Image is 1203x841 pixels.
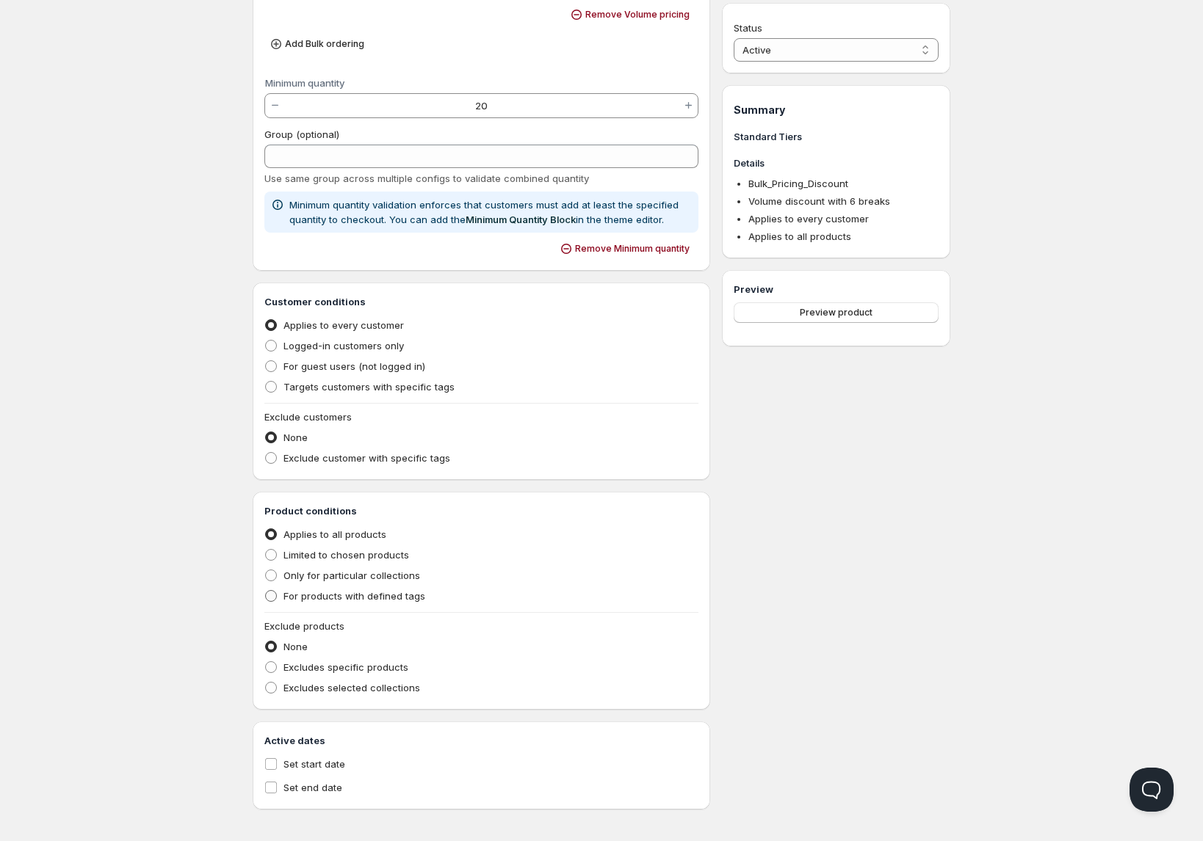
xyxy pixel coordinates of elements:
[264,411,352,423] span: Exclude customers
[734,22,762,34] span: Status
[283,381,455,393] span: Targets customers with specific tags
[748,195,890,207] span: Volume discount with 6 breaks
[283,682,420,693] span: Excludes selected collections
[734,282,939,296] h3: Preview
[283,319,404,331] span: Applies to every customer
[748,178,848,189] span: Bulk_Pricing_Discount
[734,156,939,170] h3: Details
[264,128,339,140] span: Group (optional)
[283,432,308,443] span: None
[734,129,939,144] h3: Standard Tiers
[565,4,698,25] button: Remove Volume pricing
[1130,768,1174,812] iframe: Help Scout Beacon - Open
[283,452,450,464] span: Exclude customer with specific tags
[585,9,690,21] span: Remove Volume pricing
[264,172,589,184] span: Use same group across multiple configs to validate combined quantity
[264,294,698,309] h3: Customer conditions
[800,307,873,318] span: Preview product
[264,34,373,54] button: Add Bulk ordering
[264,733,698,748] h3: Active dates
[748,213,869,225] span: Applies to every customer
[265,77,344,89] label: Minimum quantity
[283,360,425,372] span: For guest users (not logged in)
[283,340,404,352] span: Logged-in customers only
[554,239,698,259] button: Remove Minimum quantity
[734,103,939,117] h1: Summary
[283,549,409,561] span: Limited to chosen products
[283,569,420,581] span: Only for particular collections
[264,503,698,518] h3: Product conditions
[283,590,425,602] span: For products with defined tags
[283,641,308,652] span: None
[466,214,576,225] a: Minimum Quantity Block
[264,620,344,632] span: Exclude products
[283,782,342,793] span: Set end date
[734,302,939,323] button: Preview product
[748,230,851,242] span: Applies to all products
[283,758,345,770] span: Set start date
[283,528,386,540] span: Applies to all products
[285,38,364,50] span: Add Bulk ordering
[289,197,693,227] p: Minimum quantity validation enforces that customers must add at least the specified quantity to c...
[283,661,408,673] span: Excludes specific products
[575,243,690,255] span: Remove Minimum quantity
